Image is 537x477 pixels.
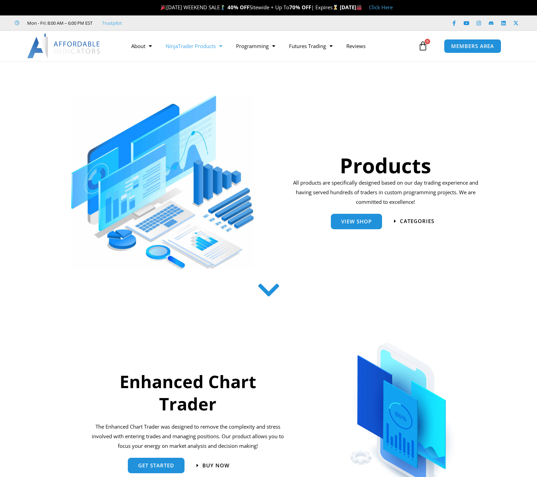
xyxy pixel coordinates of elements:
[339,38,372,54] a: Reviews
[291,178,481,207] p: All products are specifically designed based on our day trading experience and having served hund...
[91,371,285,415] h2: Enhanced Chart Trader
[25,19,92,27] span: Mon - Fri: 8:00 AM – 6:00 PM EST
[159,38,229,54] a: NinjaTrader Products
[282,38,339,54] a: Futures Trading
[451,44,494,49] span: MEMBERS AREA
[341,219,372,224] span: View Shop
[159,4,339,11] span: [DATE] WEEKEND SALE Sitewide + Up To | Expires
[357,5,362,10] img: 🏭
[333,5,338,10] img: ⌛
[27,34,101,58] img: LogoAI | Affordable Indicators – NinjaTrader
[102,19,122,27] a: Trustpilot
[161,5,166,10] img: 🎉
[340,4,362,11] strong: [DATE]
[91,422,285,451] p: The Enhanced Chart Trader was designed to remove the complexity and stress involved with entering...
[289,4,311,11] strong: 70% OFF
[124,38,159,54] a: About
[227,4,249,11] strong: 40% OFF
[394,219,434,224] a: categories
[220,5,225,10] img: 🏌️‍♂️
[202,463,230,468] span: Buy now
[400,219,434,224] span: categories
[408,36,438,56] a: 0
[128,458,184,473] a: get started
[124,38,416,54] nav: Menu
[291,151,481,180] h1: Products
[331,214,382,229] a: View Shop
[444,39,501,53] a: MEMBERS AREA
[369,4,393,11] a: Click Here
[197,463,230,468] a: Buy now
[425,39,430,44] span: 0
[71,95,254,269] img: ProductsSection scaled | Affordable Indicators – NinjaTrader
[229,38,282,54] a: Programming
[138,463,174,468] span: get started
